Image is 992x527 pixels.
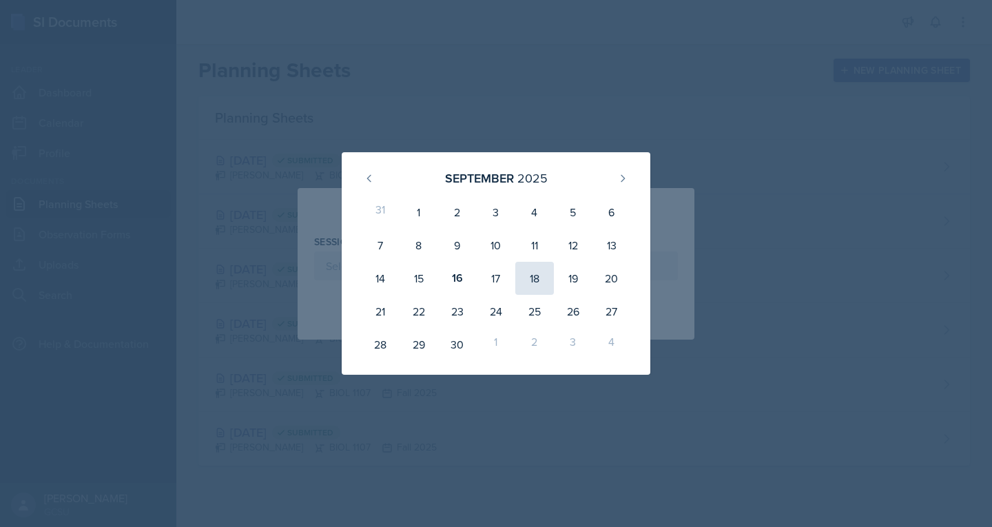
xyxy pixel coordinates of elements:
[554,262,592,295] div: 19
[438,229,477,262] div: 9
[592,295,631,328] div: 27
[361,196,400,229] div: 31
[477,196,515,229] div: 3
[361,229,400,262] div: 7
[515,295,554,328] div: 25
[515,196,554,229] div: 4
[438,295,477,328] div: 23
[438,328,477,361] div: 30
[400,196,438,229] div: 1
[400,328,438,361] div: 29
[554,328,592,361] div: 3
[400,262,438,295] div: 15
[477,262,515,295] div: 17
[400,229,438,262] div: 8
[477,328,515,361] div: 1
[515,328,554,361] div: 2
[438,196,477,229] div: 2
[592,328,631,361] div: 4
[592,262,631,295] div: 20
[592,229,631,262] div: 13
[515,262,554,295] div: 18
[515,229,554,262] div: 11
[361,295,400,328] div: 21
[554,229,592,262] div: 12
[517,169,548,187] div: 2025
[400,295,438,328] div: 22
[445,169,514,187] div: September
[361,262,400,295] div: 14
[554,295,592,328] div: 26
[554,196,592,229] div: 5
[477,229,515,262] div: 10
[438,262,477,295] div: 16
[592,196,631,229] div: 6
[361,328,400,361] div: 28
[477,295,515,328] div: 24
